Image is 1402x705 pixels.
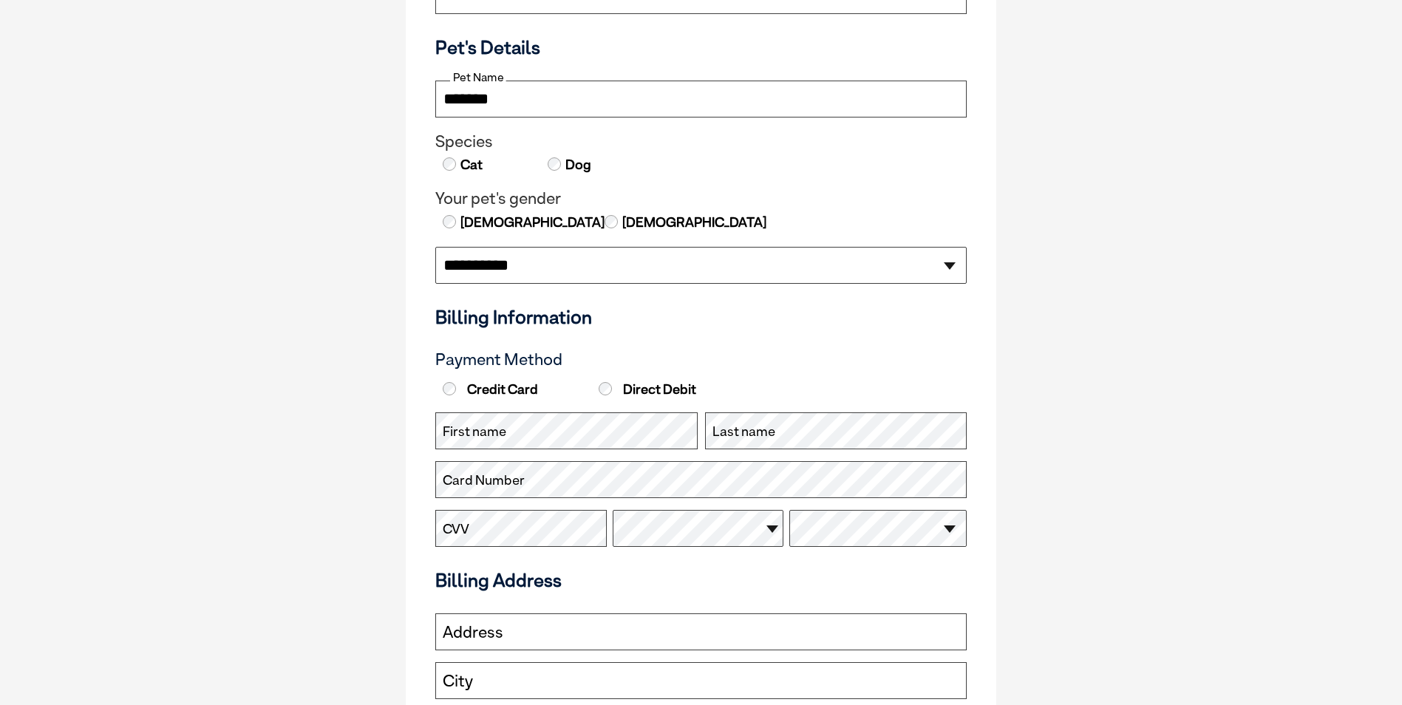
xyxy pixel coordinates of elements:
[443,422,506,441] label: First name
[443,471,525,490] label: Card Number
[435,569,967,591] h3: Billing Address
[599,382,612,395] input: Direct Debit
[443,623,503,642] label: Address
[459,155,483,174] label: Cat
[564,155,591,174] label: Dog
[443,520,469,539] label: CVV
[435,306,967,328] h3: Billing Information
[443,382,456,395] input: Credit Card
[435,189,967,208] legend: Your pet's gender
[439,381,591,398] label: Credit Card
[712,422,775,441] label: Last name
[595,381,747,398] label: Direct Debit
[443,672,473,691] label: City
[621,213,766,232] label: [DEMOGRAPHIC_DATA]
[429,36,973,58] h3: Pet's Details
[459,213,605,232] label: [DEMOGRAPHIC_DATA]
[435,132,967,151] legend: Species
[435,350,967,369] h3: Payment Method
